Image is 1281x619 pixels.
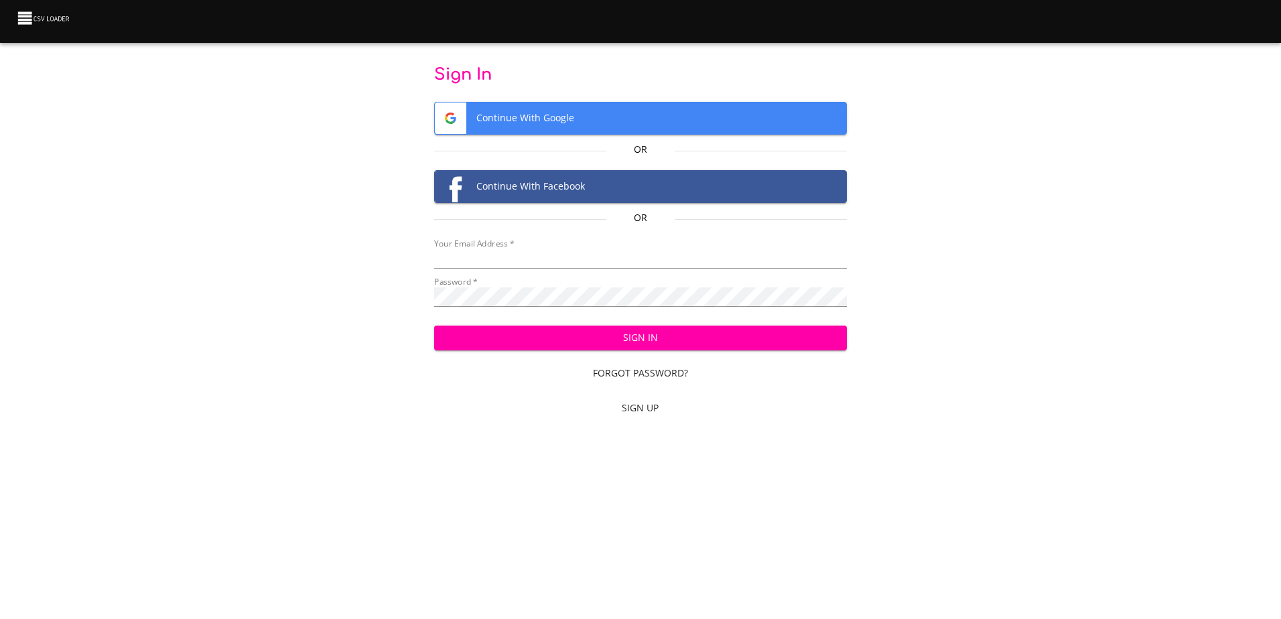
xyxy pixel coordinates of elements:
p: Or [606,143,675,156]
img: Facebook logo [435,171,466,202]
span: Forgot Password? [440,365,841,382]
button: Sign In [434,326,847,350]
button: Facebook logoContinue With Facebook [434,170,847,203]
label: Password [434,278,478,286]
p: Or [606,211,675,224]
span: Sign Up [440,400,841,417]
img: Google logo [435,102,466,134]
a: Forgot Password? [434,361,847,386]
button: Google logoContinue With Google [434,102,847,135]
span: Continue With Facebook [435,171,846,202]
span: Sign In [445,330,836,346]
span: Continue With Google [435,102,846,134]
label: Your Email Address [434,240,514,248]
img: CSV Loader [16,9,72,27]
p: Sign In [434,64,847,86]
a: Sign Up [434,396,847,421]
